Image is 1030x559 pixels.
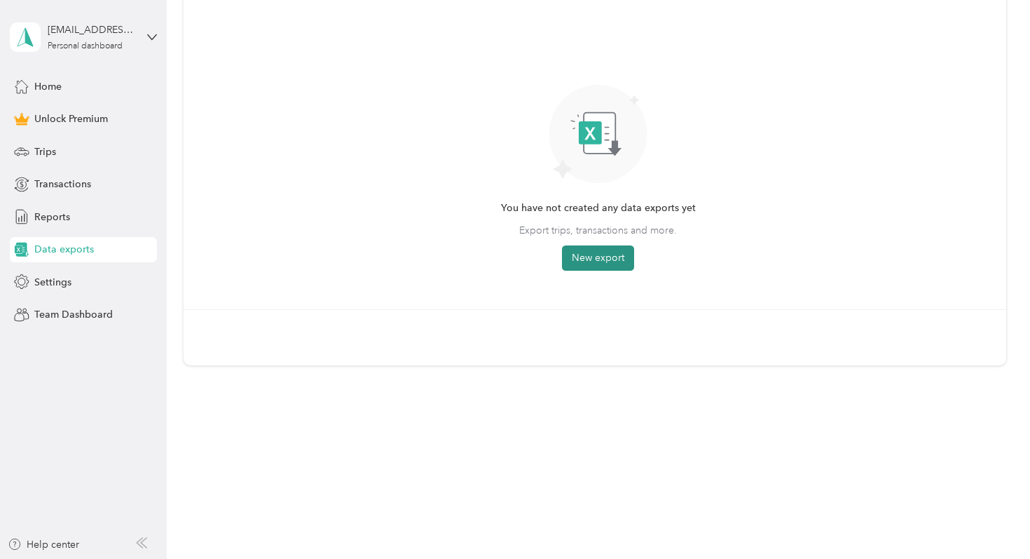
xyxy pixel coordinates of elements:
div: Personal dashboard [48,42,123,50]
div: [EMAIL_ADDRESS][DOMAIN_NAME] [48,22,135,37]
button: Help center [8,537,79,552]
span: Team Dashboard [34,307,113,322]
span: Trips [34,144,56,159]
span: Export trips, transactions and more. [519,223,677,238]
iframe: Everlance-gr Chat Button Frame [952,480,1030,559]
span: Settings [34,275,71,290]
span: Home [34,79,62,94]
span: Unlock Premium [34,112,108,126]
button: New export [562,245,634,271]
span: Transactions [34,177,91,191]
span: You have not created any data exports yet [501,201,696,216]
span: Reports [34,210,70,224]
span: Data exports [34,242,94,257]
